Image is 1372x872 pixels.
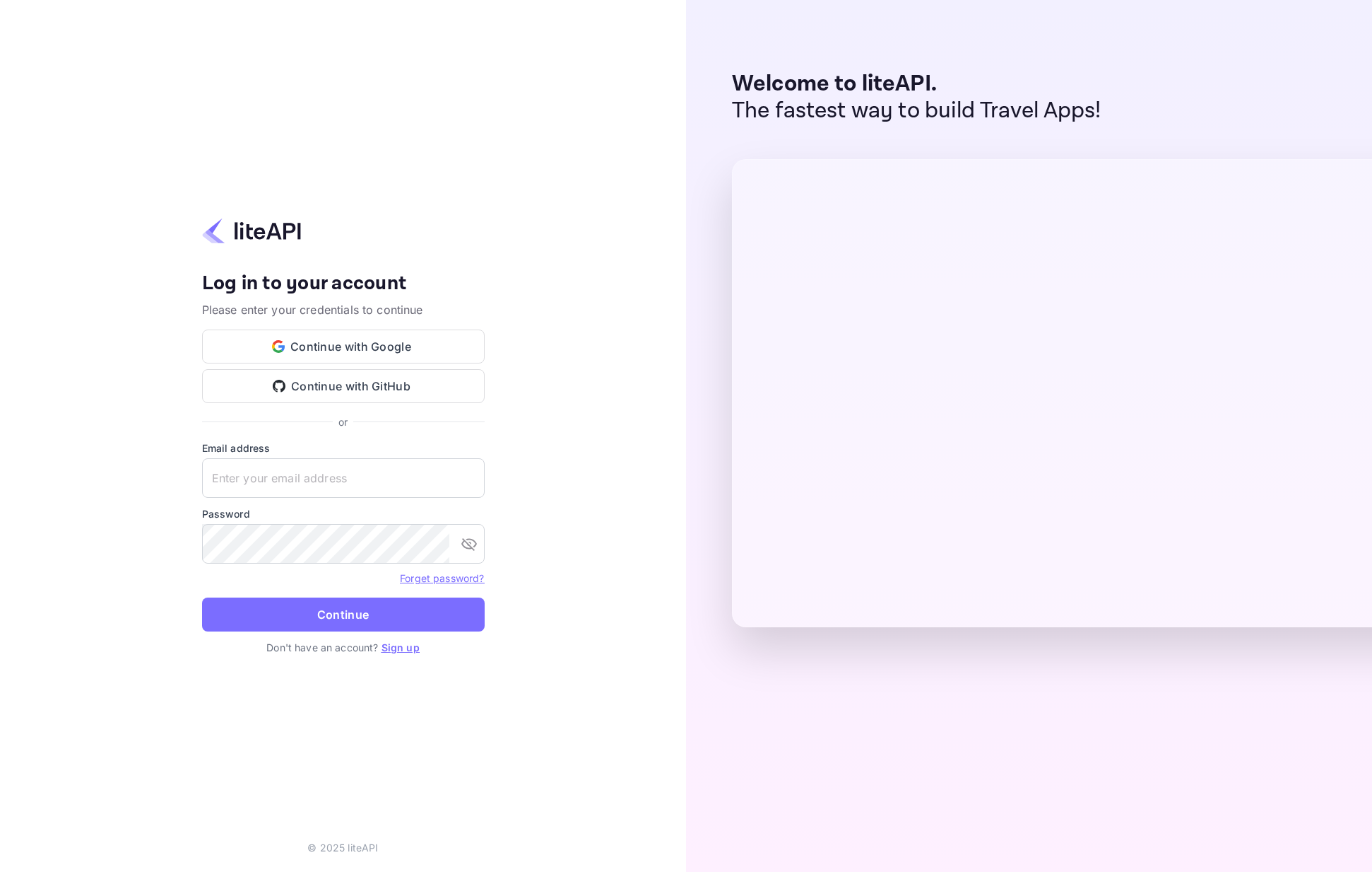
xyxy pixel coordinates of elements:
label: Email address [202,441,485,455]
p: The fastest way to build Travel Apps! [732,98,1101,124]
a: Forget password? [400,572,484,584]
button: Continue [202,598,485,632]
a: Forget password? [400,571,484,585]
h4: Log in to your account [202,272,485,296]
p: Welcome to liteAPI. [732,71,1101,98]
a: Sign up [382,641,420,653]
button: Continue with Google [202,330,485,364]
p: or [338,414,348,429]
p: © 2025 liteAPI [307,840,378,855]
button: Continue with GitHub [202,369,485,403]
input: Enter your email address [202,458,485,498]
label: Password [202,506,485,521]
p: Don't have an account? [202,640,485,655]
p: Please enter your credentials to continue [202,301,485,318]
button: toggle password visibility [455,530,483,558]
img: liteapi [202,217,301,245]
